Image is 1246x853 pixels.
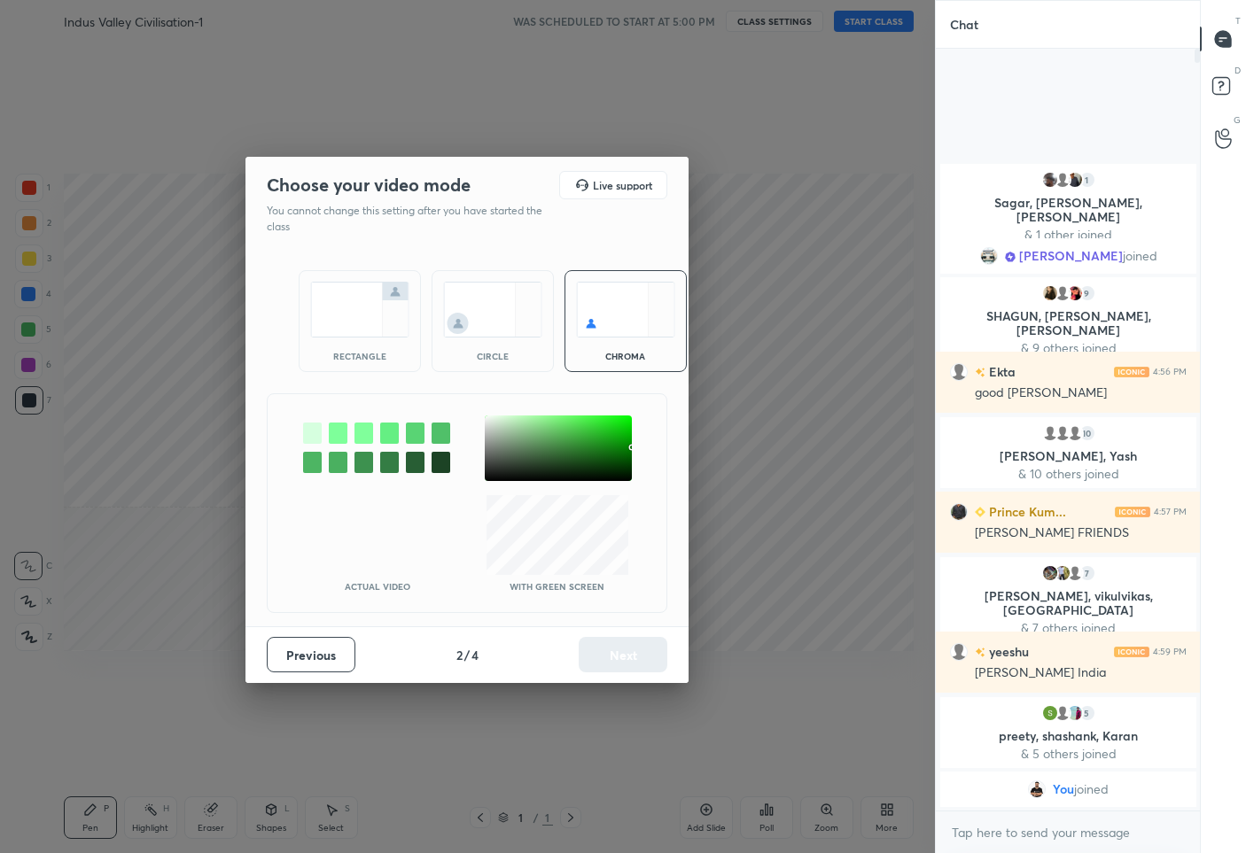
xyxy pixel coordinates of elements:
img: 5e4684a76207475b9f855c68b09177c0.jpg [1028,780,1046,798]
p: & 10 others joined [951,467,1186,481]
img: 1d799c86dd0b4a38a7cad5232cae912f.jpg [1065,284,1083,302]
p: T [1235,14,1241,27]
img: default.png [1053,704,1071,722]
img: iconic-light.a09c19a4.png [1114,647,1149,657]
h4: 4 [471,646,479,664]
p: Chat [936,1,993,48]
img: f712695b7e95433fa99f64dd0a11f03c.jpg [1040,284,1058,302]
h6: yeeshu [985,642,1029,661]
img: default.png [950,363,968,381]
img: 071ae2d80005410bac379f910802500f.21385329_3 [1040,704,1058,722]
div: grid [936,160,1201,810]
span: [PERSON_NAME] [1018,249,1122,263]
img: no-rating-badge.077c3623.svg [975,368,985,377]
img: iconic-light.a09c19a4.png [1115,507,1150,517]
img: Learner_Badge_scholar_0185234fc8.svg [1004,252,1015,262]
p: & 9 others joined [951,341,1186,355]
img: default.png [1053,284,1071,302]
img: 3bac9b10b0844541a0e273bb00f1024f.jpg [1053,564,1071,582]
p: With green screen [510,582,604,591]
span: joined [1122,249,1156,263]
img: iconic-light.a09c19a4.png [1114,367,1149,377]
img: default.png [1053,424,1071,442]
p: & 1 other joined [951,228,1186,242]
div: chroma [590,352,661,361]
img: circleScreenIcon.acc0effb.svg [443,282,542,337]
span: joined [1074,782,1109,796]
div: circle [457,352,528,361]
p: G [1234,113,1241,127]
p: preety, shashank, Karan [951,729,1186,743]
button: Previous [267,637,355,672]
div: 4:59 PM [1153,647,1187,657]
div: 5 [1078,704,1095,722]
p: SHAGUN, [PERSON_NAME], [PERSON_NAME] [951,309,1186,337]
p: Sagar, [PERSON_NAME], [PERSON_NAME] [951,196,1186,224]
div: 1 [1078,171,1095,189]
h5: Live support [593,180,652,190]
h6: Prince Kum... [985,502,1066,521]
p: & 5 others joined [951,747,1186,761]
p: & 7 others joined [951,621,1186,635]
img: default.png [1053,171,1071,189]
div: rectangle [324,352,395,361]
div: 4:57 PM [1154,507,1187,517]
p: You cannot change this setting after you have started the class [267,203,554,235]
h2: Choose your video mode [267,174,471,197]
h4: / [464,646,470,664]
div: 9 [1078,284,1095,302]
p: Actual Video [345,582,410,591]
img: 0363e219e058495cbd4d58e7b29c715b.jpg [1040,171,1058,189]
p: [PERSON_NAME], vikulvikas, [GEOGRAPHIC_DATA] [951,589,1186,617]
div: [PERSON_NAME] India [975,664,1187,682]
img: Learner_Badge_beginner_1_8b307cf2a0.svg [975,507,985,517]
div: 7 [1078,564,1095,582]
h6: Ekta [985,362,1016,381]
img: f25cdeb0c54e4d7c9afd793e0bf8e056.80586884_3 [1040,564,1058,582]
div: good [PERSON_NAME] [975,384,1187,402]
img: d4f4c8d722b14ee7bc8b1b06c0189aa5.jpg [1065,171,1083,189]
div: 10 [1078,424,1095,442]
img: default.png [950,643,968,661]
p: D [1234,64,1241,77]
h4: 2 [456,646,463,664]
img: normalScreenIcon.ae25ed63.svg [310,282,409,337]
img: default.png [1065,564,1083,582]
div: 4:56 PM [1153,367,1187,377]
p: [PERSON_NAME], Yash [951,449,1186,463]
img: default.png [1065,424,1083,442]
img: default.png [1040,424,1058,442]
img: chromaScreenIcon.c19ab0a0.svg [576,282,675,337]
img: e01fa2de888c44dc844d28a5876b155e.56891321_3 [1065,704,1083,722]
img: b31dd2b2b4dd45b491a0e88cff6bfed6.jpg [979,247,997,265]
span: You [1053,782,1074,796]
div: [PERSON_NAME] FRIENDS [975,524,1187,542]
img: 13344ab143ab48b5b19f2a5babaa9e38.jpg [950,503,968,521]
img: no-rating-badge.077c3623.svg [975,648,985,657]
